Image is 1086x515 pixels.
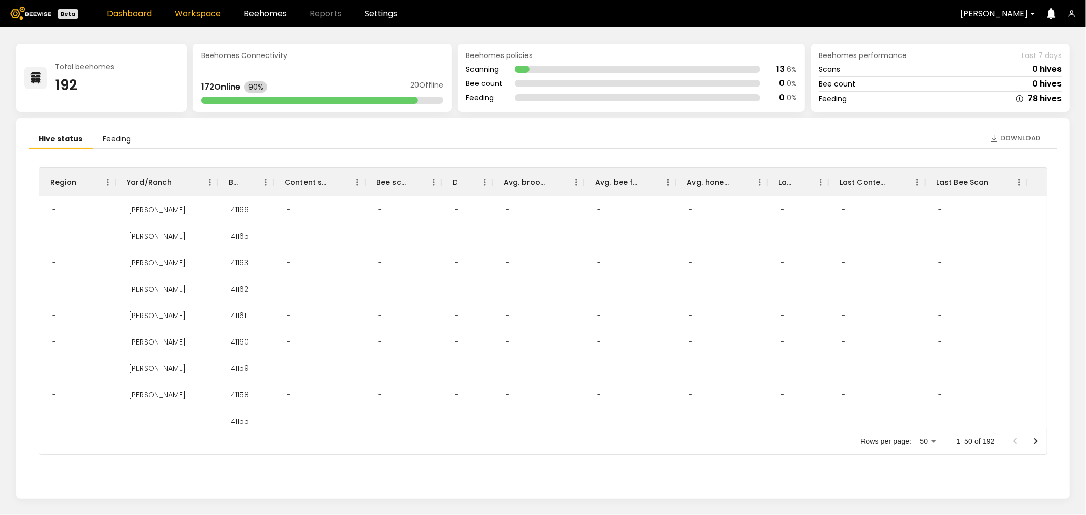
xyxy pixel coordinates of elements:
[985,130,1045,147] button: Download
[201,52,443,59] div: Beehomes Connectivity
[640,175,654,189] button: Sort
[44,196,64,223] div: -
[813,175,828,190] button: Menu
[279,249,298,276] div: -
[492,168,584,196] div: Avg. brood frames
[258,175,273,190] button: Menu
[44,249,64,276] div: -
[772,408,792,435] div: -
[441,168,492,196] div: Dead hives
[860,436,911,446] p: Rows per page:
[285,168,329,196] div: Content scan hives
[930,196,950,223] div: -
[457,175,471,189] button: Sort
[589,276,609,302] div: -
[121,276,194,302] div: Thomsen
[406,175,420,189] button: Sort
[370,355,390,382] div: -
[936,168,989,196] div: Last Bee Scan
[915,434,940,449] div: 50
[447,355,466,382] div: -
[752,175,767,190] button: Menu
[772,355,792,382] div: -
[279,408,298,435] div: -
[833,355,853,382] div: -
[681,382,701,408] div: -
[772,249,792,276] div: -
[222,196,257,223] div: 41166
[681,408,701,435] div: -
[55,63,114,70] div: Total beehomes
[1012,175,1027,190] button: Menu
[681,196,701,223] div: -
[589,382,609,408] div: -
[127,168,172,196] div: Yard/Ranch
[1025,431,1046,451] button: Go to next page
[121,329,194,355] div: Thomsen
[279,329,298,355] div: -
[279,276,298,302] div: -
[779,94,785,102] div: 0
[1032,65,1062,73] div: 0 hives
[930,382,950,408] div: -
[833,196,853,223] div: -
[930,329,950,355] div: -
[365,10,397,18] a: Settings
[910,175,925,190] button: Menu
[840,168,889,196] div: Last Content Scan
[447,408,466,435] div: -
[819,52,907,59] span: Beehomes performance
[497,249,517,276] div: -
[833,382,853,408] div: -
[828,168,925,196] div: Last Content Scan
[548,175,563,189] button: Sort
[121,223,194,249] div: Thomsen
[350,175,365,190] button: Menu
[370,382,390,408] div: -
[595,168,640,196] div: Avg. bee frames
[279,196,298,223] div: -
[732,175,746,189] button: Sort
[447,276,466,302] div: -
[222,249,257,276] div: 41163
[497,355,517,382] div: -
[466,94,503,101] div: Feeding
[279,223,298,249] div: -
[217,168,273,196] div: BH ID
[44,355,64,382] div: -
[370,196,390,223] div: -
[201,83,240,91] div: 172 Online
[772,302,792,329] div: -
[930,249,950,276] div: -
[787,80,797,87] div: 0 %
[447,196,466,223] div: -
[589,223,609,249] div: -
[681,249,701,276] div: -
[376,168,406,196] div: Bee scan hives
[244,81,267,93] div: 90%
[58,9,78,19] div: Beta
[279,382,298,408] div: -
[819,95,847,102] div: Feeding
[833,302,853,329] div: -
[584,168,676,196] div: Avg. bee frames
[589,196,609,223] div: -
[833,408,853,435] div: -
[447,329,466,355] div: -
[589,329,609,355] div: -
[589,355,609,382] div: -
[365,168,441,196] div: Bee scan hives
[569,175,584,190] button: Menu
[50,168,76,196] div: Region
[1032,80,1062,88] div: 0 hives
[589,302,609,329] div: -
[772,196,792,223] div: -
[55,78,114,93] div: 192
[497,302,517,329] div: -
[310,10,342,18] span: Reports
[329,175,344,189] button: Sort
[778,168,793,196] div: Larvae
[497,223,517,249] div: -
[681,302,701,329] div: -
[925,168,1027,196] div: Last Bee Scan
